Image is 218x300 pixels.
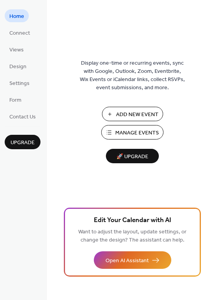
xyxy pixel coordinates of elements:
[105,257,149,265] span: Open AI Assistant
[5,110,40,123] a: Contact Us
[9,12,24,21] span: Home
[5,43,28,56] a: Views
[5,9,29,22] a: Home
[116,111,158,119] span: Add New Event
[94,251,171,269] button: Open AI Assistant
[80,59,185,92] span: Display one-time or recurring events, sync with Google, Outlook, Zoom, Eventbrite, Wix Events or ...
[9,113,36,121] span: Contact Us
[5,60,31,72] a: Design
[111,152,154,162] span: 🚀 Upgrade
[106,149,159,163] button: 🚀 Upgrade
[5,76,34,89] a: Settings
[115,129,159,137] span: Manage Events
[11,139,35,147] span: Upgrade
[9,96,21,104] span: Form
[94,215,171,226] span: Edit Your Calendar with AI
[102,107,163,121] button: Add New Event
[78,227,186,245] span: Want to adjust the layout, update settings, or change the design? The assistant can help.
[9,46,24,54] span: Views
[101,125,163,139] button: Manage Events
[9,29,30,37] span: Connect
[9,79,30,88] span: Settings
[5,26,35,39] a: Connect
[5,93,26,106] a: Form
[9,63,26,71] span: Design
[5,135,40,149] button: Upgrade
